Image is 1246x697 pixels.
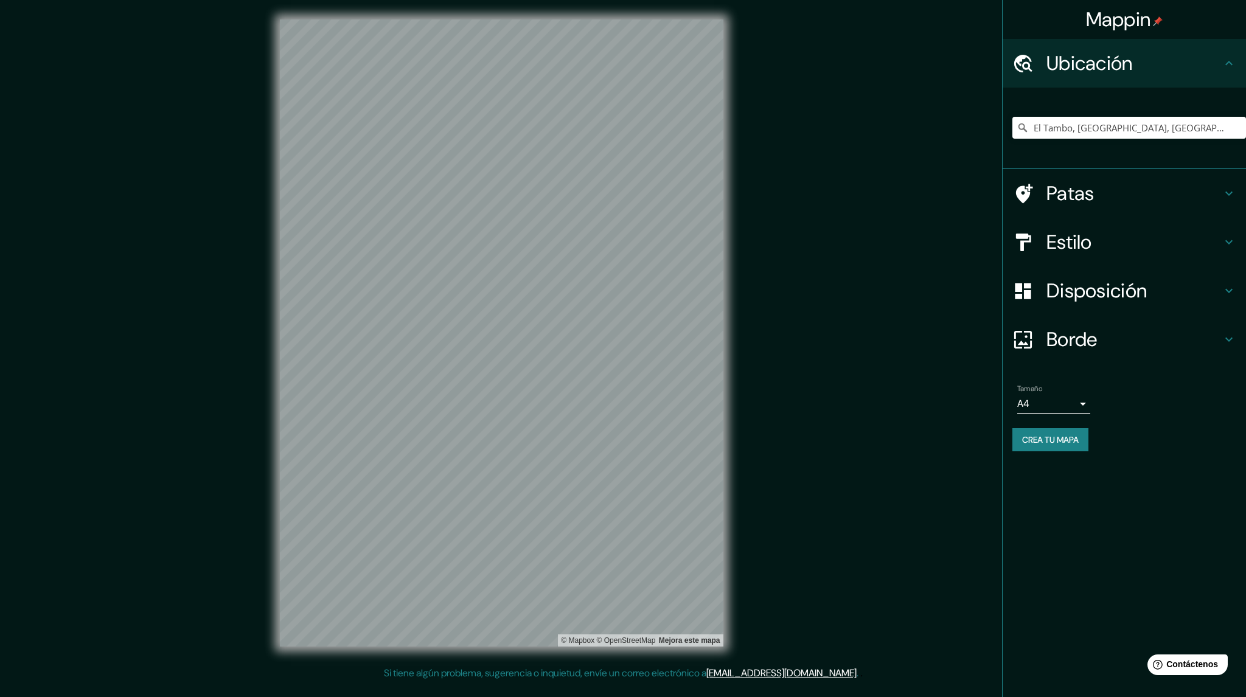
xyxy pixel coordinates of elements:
font: Disposición [1046,278,1147,303]
button: Crea tu mapa [1012,428,1088,451]
font: © Mapbox [561,636,594,645]
a: Mapbox [561,636,594,645]
a: Mapa de calles abierto [597,636,656,645]
font: . [858,666,860,679]
iframe: Lanzador de widgets de ayuda [1138,650,1233,684]
font: Borde [1046,327,1098,352]
font: Patas [1046,181,1095,206]
font: Ubicación [1046,50,1133,76]
img: pin-icon.png [1153,16,1163,26]
input: Elige tu ciudad o zona [1012,117,1246,139]
div: Estilo [1003,218,1246,266]
div: Disposición [1003,266,1246,315]
font: . [860,666,863,679]
font: Mejora este mapa [659,636,720,645]
div: Patas [1003,169,1246,218]
font: . [857,667,858,679]
font: Mappin [1086,7,1151,32]
a: [EMAIL_ADDRESS][DOMAIN_NAME] [706,667,857,679]
font: A4 [1017,397,1029,410]
font: © OpenStreetMap [597,636,656,645]
a: Map feedback [659,636,720,645]
div: Borde [1003,315,1246,364]
font: Crea tu mapa [1022,434,1079,445]
div: A4 [1017,394,1090,414]
font: Estilo [1046,229,1092,255]
canvas: Mapa [280,19,723,647]
font: Si tiene algún problema, sugerencia o inquietud, envíe un correo electrónico a [384,667,706,679]
font: Tamaño [1017,384,1042,394]
div: Ubicación [1003,39,1246,88]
